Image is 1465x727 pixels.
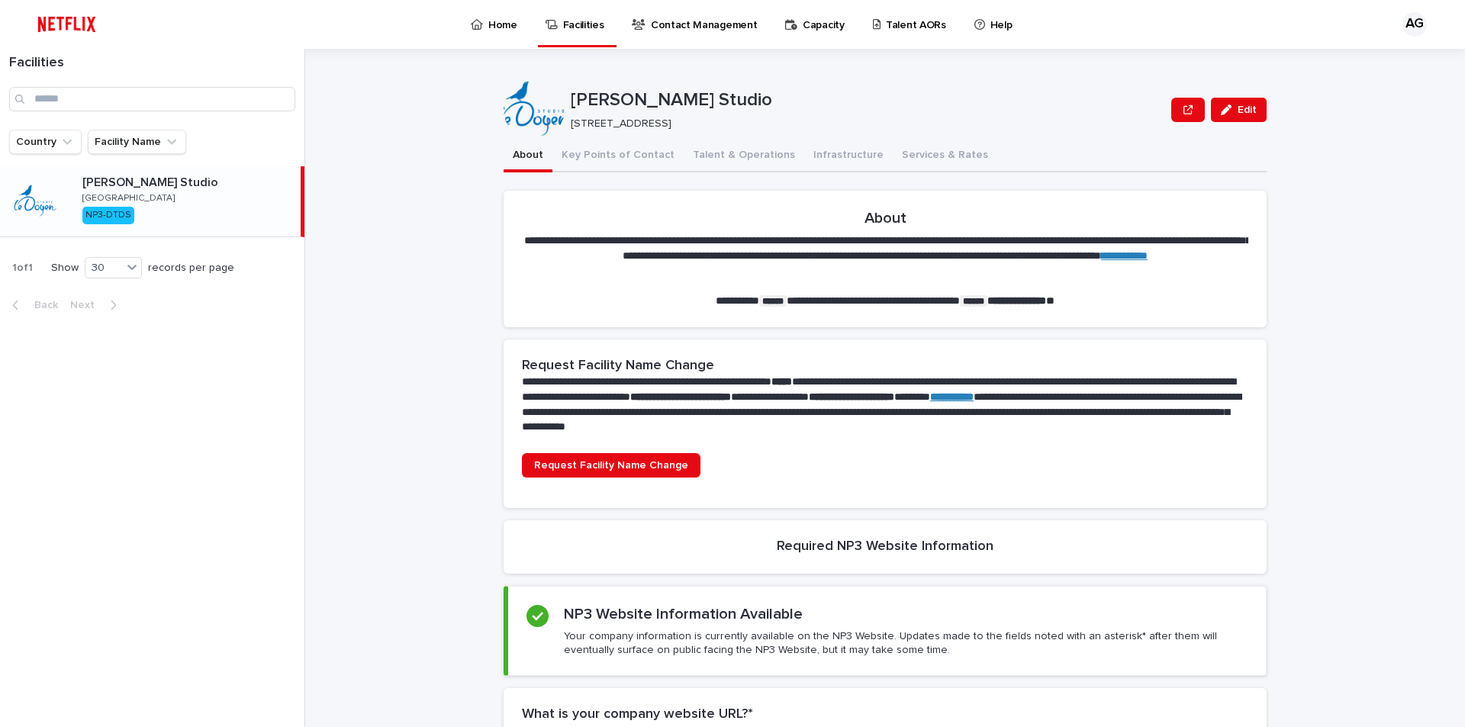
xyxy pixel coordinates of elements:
button: Services & Rates [893,140,997,172]
p: Your company information is currently available on the NP3 Website. Updates made to the fields no... [564,629,1248,657]
div: 30 [85,260,122,276]
span: Edit [1238,105,1257,115]
span: Request Facility Name Change [534,460,688,471]
p: [STREET_ADDRESS] [571,117,1159,130]
span: Back [25,300,58,310]
p: records per page [148,262,234,275]
div: NP3-DTDS [82,207,134,224]
button: Facility Name [88,130,186,154]
button: Country [9,130,82,154]
button: Infrastructure [804,140,893,172]
button: About [504,140,552,172]
p: [PERSON_NAME] Studio [82,175,295,190]
a: Request Facility Name Change [522,453,700,478]
h2: NP3 Website Information Available [564,605,803,623]
button: Edit [1211,98,1267,122]
span: Next [70,300,104,310]
p: [PERSON_NAME] Studio [571,89,1165,111]
div: AG [1402,12,1427,37]
p: [GEOGRAPHIC_DATA] [82,193,175,204]
button: Next [64,298,129,312]
h2: What is your company website URL?* [522,706,753,723]
img: ifQbXi3ZQGMSEF7WDB7W [31,9,103,40]
p: Show [51,262,79,275]
button: Talent & Operations [684,140,804,172]
h2: Request Facility Name Change [522,358,714,375]
input: Search [9,87,295,111]
h2: About [865,209,906,227]
button: Key Points of Contact [552,140,684,172]
h1: Facilities [9,55,295,72]
h2: Required NP3 Website Information [777,539,993,555]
